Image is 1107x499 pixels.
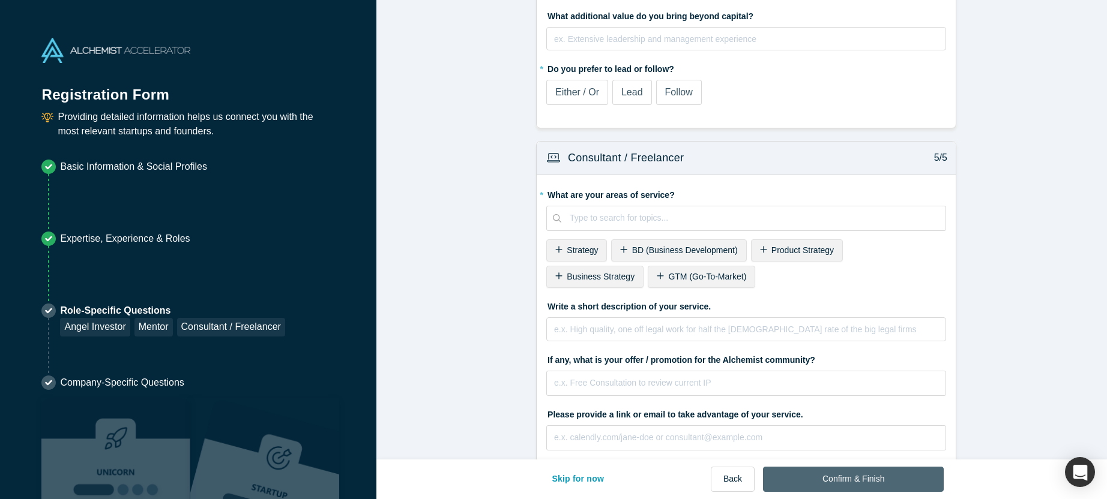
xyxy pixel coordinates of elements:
[555,31,938,55] div: rdw-editor
[567,272,635,281] span: Business Strategy
[668,272,746,281] span: GTM (Go-To-Market)
[771,245,834,255] span: Product Strategy
[58,110,334,139] p: Providing detailed information helps us connect you with the most relevant startups and founders.
[546,266,644,288] div: Business Strategy
[546,425,946,450] input: e.x. calendly.com/jane-doe or consultant@example.com
[546,350,946,366] label: If any, what is your offer / promotion for the Alchemist community?
[751,239,843,261] div: Product Strategy
[763,467,944,492] button: Confirm & Finish
[546,317,946,341] div: rdw-wrapper
[41,71,334,106] h1: Registration Form
[928,151,947,165] p: 5/5
[555,321,938,345] div: rdw-editor
[555,87,599,97] span: Either / Or
[546,59,946,76] label: Do you prefer to lead or follow?
[546,371,946,396] input: e.x. Free Consultation to review current IP
[60,232,190,246] p: Expertise, Experience & Roles
[134,318,173,336] div: Mentor
[568,150,684,166] h3: Consultant / Freelancer
[546,6,946,23] label: What additional value do you bring beyond capital?
[60,318,130,336] div: Angel Investor
[546,27,946,51] div: rdw-wrapper
[546,185,946,202] label: What are your areas of service?
[621,87,643,97] span: Lead
[177,318,285,336] div: Consultant / Freelancer
[60,160,207,174] p: Basic Information & Social Profiles
[611,239,746,261] div: BD (Business Development)
[539,467,617,492] button: Skip for now
[648,266,755,288] div: GTM (Go-To-Market)
[632,245,738,255] span: BD (Business Development)
[546,404,946,421] label: Please provide a link or email to take advantage of your service.
[60,303,285,318] p: Role-Specific Questions
[711,467,755,492] button: Back
[665,87,693,97] span: Follow
[546,296,946,313] label: Write a short description of your service.
[546,239,607,261] div: Strategy
[41,38,190,63] img: Alchemist Accelerator Logo
[60,375,184,390] p: Company-Specific Questions
[567,245,598,255] span: Strategy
